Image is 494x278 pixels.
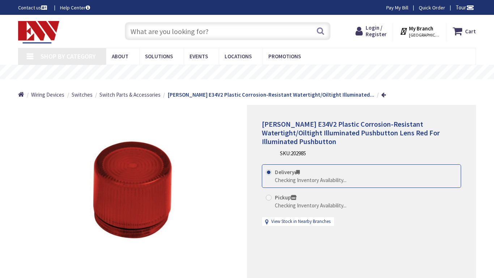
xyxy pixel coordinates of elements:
[168,91,374,98] strong: [PERSON_NAME] E34V2 Plastic Corrosion-Resistant Watertight/Oiltight Illuminated...
[456,4,474,11] span: Tour
[275,194,297,201] strong: Pickup
[125,22,331,40] input: What are you looking for?
[386,4,408,11] a: Pay My Bill
[275,169,300,176] strong: Delivery
[419,4,445,11] a: Quick Order
[280,149,306,157] div: SKU:
[31,91,64,98] a: Wiring Devices
[18,21,59,43] img: Electrical Wholesalers, Inc.
[112,53,128,60] span: About
[99,91,161,98] a: Switch Parts & Accessories
[187,68,320,76] rs-layer: Free Same Day Pickup at 19 Locations
[275,176,346,184] div: Checking Inventory Availability...
[268,53,301,60] span: Promotions
[366,24,387,38] span: Login / Register
[355,25,387,38] a: Login / Register
[465,25,476,38] strong: Cart
[262,119,440,146] span: [PERSON_NAME] E34V2 Plastic Corrosion-Resistant Watertight/Oiltight Illuminated Pushbutton Lens R...
[291,150,306,157] span: 202985
[145,53,173,60] span: Solutions
[55,119,210,274] img: Eaton E34V2 Plastic Corrosion-Resistant Watertight/Oiltight Illuminated Pushbutton Lens Red For I...
[189,53,208,60] span: Events
[453,25,476,38] a: Cart
[60,4,90,11] a: Help Center
[41,52,96,60] span: Shop By Category
[18,4,48,11] a: Contact us
[72,91,93,98] a: Switches
[409,25,433,32] strong: My Branch
[400,25,440,38] div: My Branch [GEOGRAPHIC_DATA], [GEOGRAPHIC_DATA]
[225,53,252,60] span: Locations
[409,32,440,38] span: [GEOGRAPHIC_DATA], [GEOGRAPHIC_DATA]
[275,202,346,209] div: Checking Inventory Availability...
[271,218,331,225] a: View Stock in Nearby Branches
